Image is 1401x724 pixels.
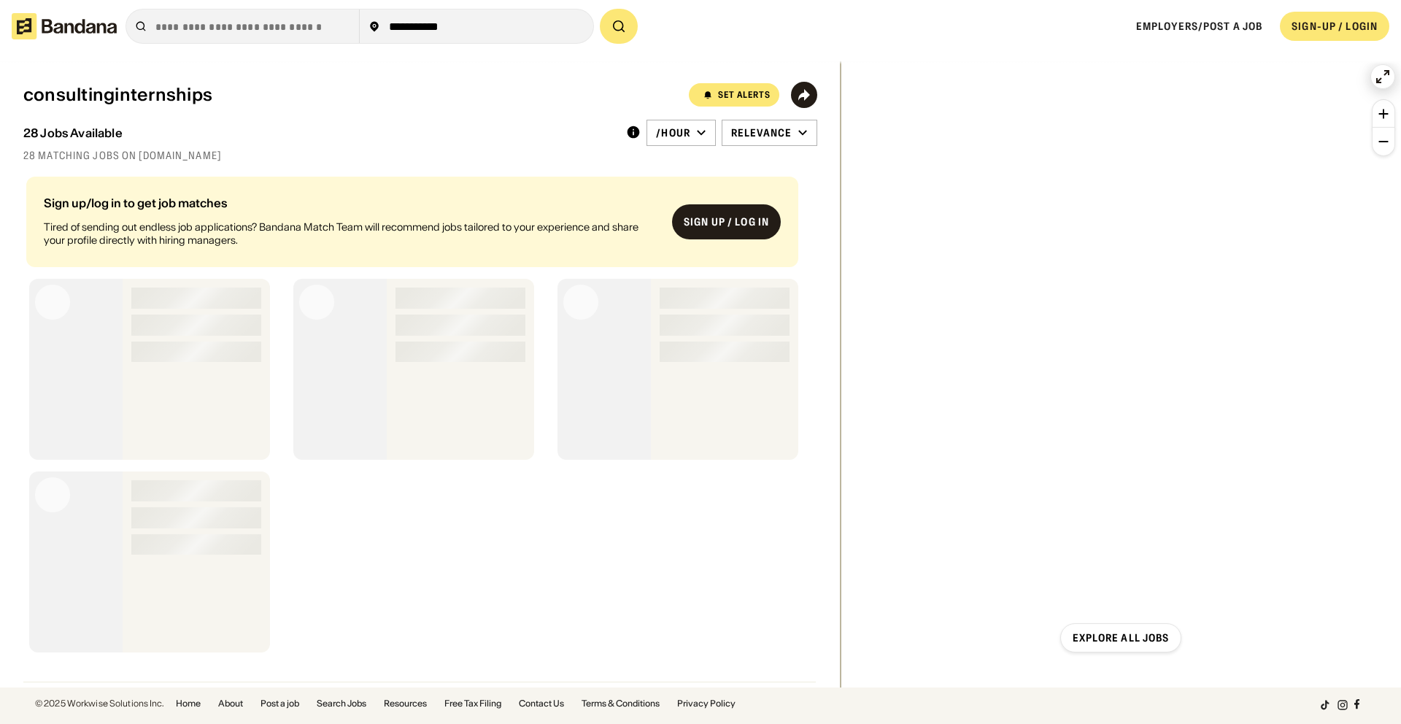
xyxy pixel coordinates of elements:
a: Post a job [260,699,299,708]
div: /hour [656,126,690,139]
div: Sign up/log in to get job matches [44,197,660,209]
a: Home [176,699,201,708]
div: 28 Jobs Available [23,126,123,140]
div: Sign up / Log in [684,215,769,228]
a: Free Tax Filing [444,699,501,708]
a: Search Jobs [317,699,366,708]
a: Resources [384,699,427,708]
div: SIGN-UP / LOGIN [1292,20,1378,33]
a: About [218,699,243,708]
img: Bandana logotype [12,13,117,39]
div: consultinginternships [23,85,212,106]
div: grid [23,171,816,688]
div: 28 matching jobs on [DOMAIN_NAME] [23,149,817,162]
div: Relevance [731,126,792,139]
a: Terms & Conditions [582,699,660,708]
div: © 2025 Workwise Solutions Inc. [35,699,164,708]
a: Privacy Policy [677,699,736,708]
a: Employers/Post a job [1136,20,1262,33]
div: Set Alerts [718,90,771,99]
a: Contact Us [519,699,564,708]
div: Explore all jobs [1073,633,1170,643]
div: Tired of sending out endless job applications? Bandana Match Team will recommend jobs tailored to... [44,220,660,247]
